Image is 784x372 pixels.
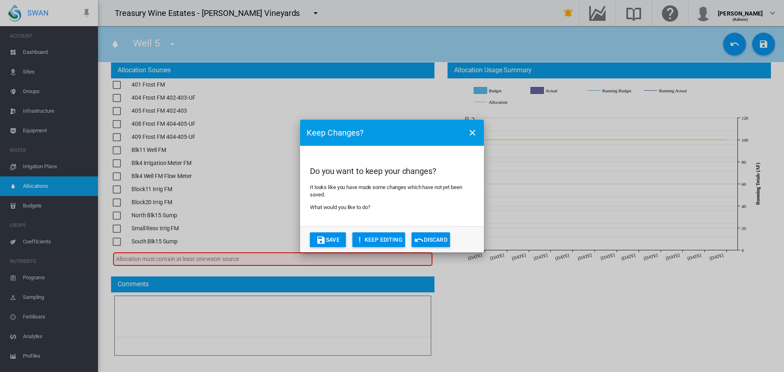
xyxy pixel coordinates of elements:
p: It looks like you have made some changes which have not yet been saved. [310,184,474,198]
md-icon: icon-close [468,128,477,138]
h3: Keep Changes? [307,127,363,138]
md-icon: icon-undo [414,235,424,245]
md-icon: icon-content-save [316,235,326,245]
button: icon-close [464,125,481,141]
h2: Do you want to keep your changes? [310,165,474,177]
button: icon-exclamationKEEP EDITING [352,232,405,247]
md-dialog: Do you ... [300,120,484,253]
md-icon: icon-exclamation [355,235,365,245]
button: icon-undoDiscard [412,232,450,247]
button: icon-content-saveSave [310,232,346,247]
p: What would you like to do? [310,204,474,211]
